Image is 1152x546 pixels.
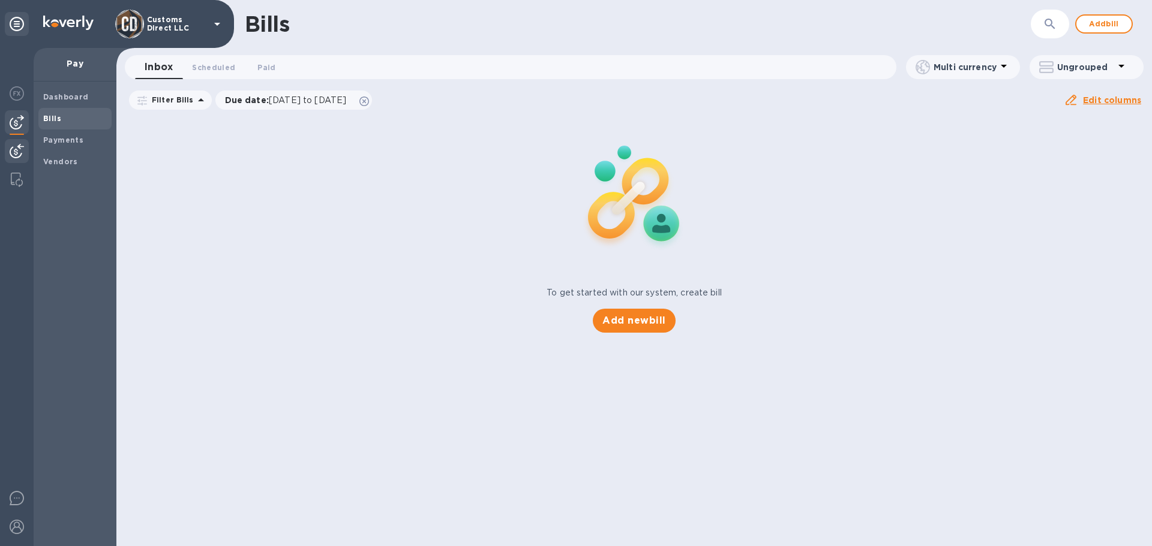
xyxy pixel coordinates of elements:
h1: Bills [245,11,289,37]
b: Dashboard [43,92,89,101]
u: Edit columns [1083,95,1141,105]
img: Foreign exchange [10,86,24,101]
b: Payments [43,135,83,144]
span: Inbox [145,59,173,76]
span: Paid [257,61,275,74]
p: Multi currency [934,61,997,73]
div: Unpin categories [5,12,29,36]
img: Logo [43,16,94,30]
b: Vendors [43,157,78,166]
b: Bills [43,114,61,123]
div: Due date:[DATE] to [DATE] [215,91,373,110]
button: Addbill [1075,14,1133,34]
p: Pay [43,58,107,70]
p: Ungrouped [1057,61,1114,73]
span: [DATE] to [DATE] [269,95,346,105]
button: Add newbill [593,309,675,333]
p: Filter Bills [147,95,194,105]
span: Scheduled [192,61,235,74]
p: Customs Direct LLC [147,16,207,32]
span: Add bill [1086,17,1122,31]
p: Due date : [225,94,353,106]
span: Add new bill [602,313,665,328]
p: To get started with our system, create bill [547,286,722,299]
